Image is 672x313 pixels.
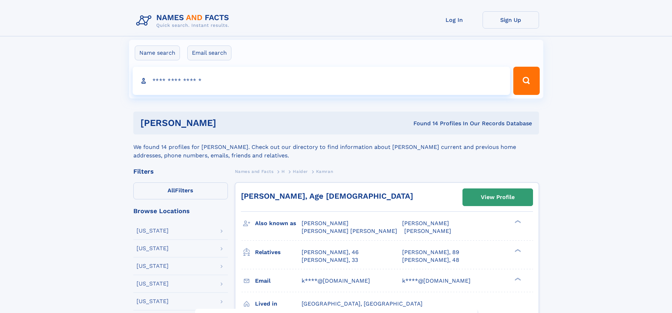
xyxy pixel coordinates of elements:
[140,119,315,127] h1: [PERSON_NAME]
[133,182,228,199] label: Filters
[133,168,228,175] div: Filters
[302,248,359,256] a: [PERSON_NAME], 46
[481,189,515,205] div: View Profile
[483,11,539,29] a: Sign Up
[255,217,302,229] h3: Also known as
[255,246,302,258] h3: Relatives
[302,220,349,227] span: [PERSON_NAME]
[463,189,533,206] a: View Profile
[426,11,483,29] a: Log In
[302,300,423,307] span: [GEOGRAPHIC_DATA], [GEOGRAPHIC_DATA]
[187,46,231,60] label: Email search
[137,299,169,304] div: [US_STATE]
[402,220,449,227] span: [PERSON_NAME]
[168,187,175,194] span: All
[316,169,333,174] span: Kamran
[402,256,459,264] a: [PERSON_NAME], 48
[255,298,302,310] h3: Lived in
[137,246,169,251] div: [US_STATE]
[293,169,308,174] span: Haider
[302,228,397,234] span: [PERSON_NAME] [PERSON_NAME]
[281,167,285,176] a: H
[402,248,459,256] a: [PERSON_NAME], 89
[137,281,169,287] div: [US_STATE]
[404,228,451,234] span: [PERSON_NAME]
[133,11,235,30] img: Logo Names and Facts
[133,208,228,214] div: Browse Locations
[513,67,539,95] button: Search Button
[235,167,274,176] a: Names and Facts
[255,275,302,287] h3: Email
[513,248,521,253] div: ❯
[513,219,521,224] div: ❯
[513,277,521,281] div: ❯
[133,134,539,160] div: We found 14 profiles for [PERSON_NAME]. Check out our directory to find information about [PERSON...
[293,167,308,176] a: Haider
[137,228,169,234] div: [US_STATE]
[135,46,180,60] label: Name search
[281,169,285,174] span: H
[137,263,169,269] div: [US_STATE]
[241,192,413,200] a: [PERSON_NAME], Age [DEMOGRAPHIC_DATA]
[315,120,532,127] div: Found 14 Profiles In Our Records Database
[302,256,358,264] a: [PERSON_NAME], 33
[133,67,510,95] input: search input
